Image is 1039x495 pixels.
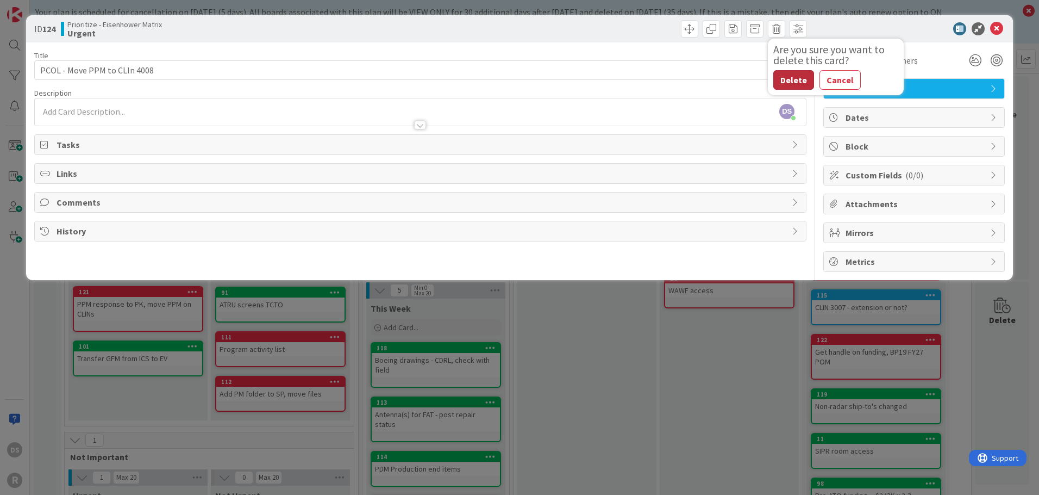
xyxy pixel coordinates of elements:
[34,88,72,98] span: Description
[57,138,786,151] span: Tasks
[773,70,814,90] button: Delete
[846,82,985,95] span: Boeing
[34,60,806,80] input: type card name here...
[846,226,985,239] span: Mirrors
[57,225,786,238] span: History
[846,169,985,182] span: Custom Fields
[846,197,985,211] span: Attachments
[67,20,162,29] span: Prioritize - Eisenhower Matrix
[846,255,985,268] span: Metrics
[34,22,55,35] span: ID
[846,140,985,153] span: Block
[34,51,48,60] label: Title
[67,29,162,38] b: Urgent
[905,170,923,181] span: ( 0/0 )
[57,167,786,180] span: Links
[846,111,985,124] span: Dates
[779,104,794,119] span: DS
[819,70,861,90] button: Cancel
[773,44,898,66] div: Are you sure you want to delete this card?
[42,23,55,34] b: 124
[57,196,786,209] span: Comments
[23,2,49,15] span: Support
